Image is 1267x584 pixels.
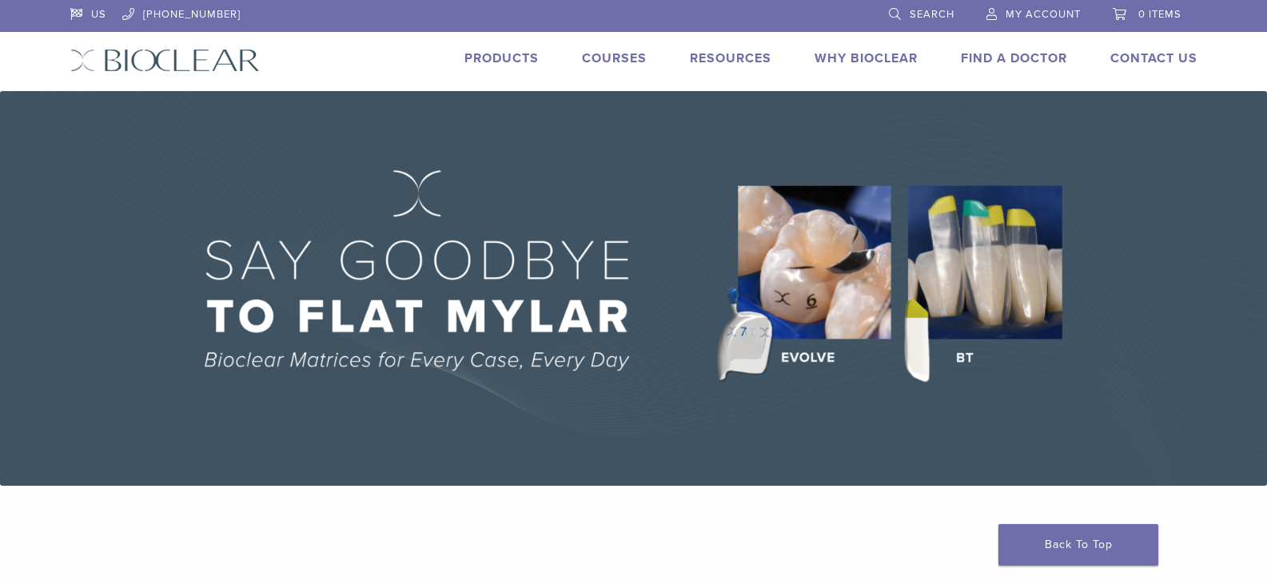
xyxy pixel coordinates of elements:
a: Resources [690,50,771,66]
span: 0 items [1138,8,1181,21]
a: Why Bioclear [815,50,918,66]
span: My Account [1006,8,1081,21]
a: Back To Top [998,524,1158,566]
a: Contact Us [1110,50,1197,66]
img: Bioclear [70,49,260,72]
a: Courses [582,50,647,66]
a: Find A Doctor [961,50,1067,66]
a: Products [464,50,539,66]
span: Search [910,8,954,21]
